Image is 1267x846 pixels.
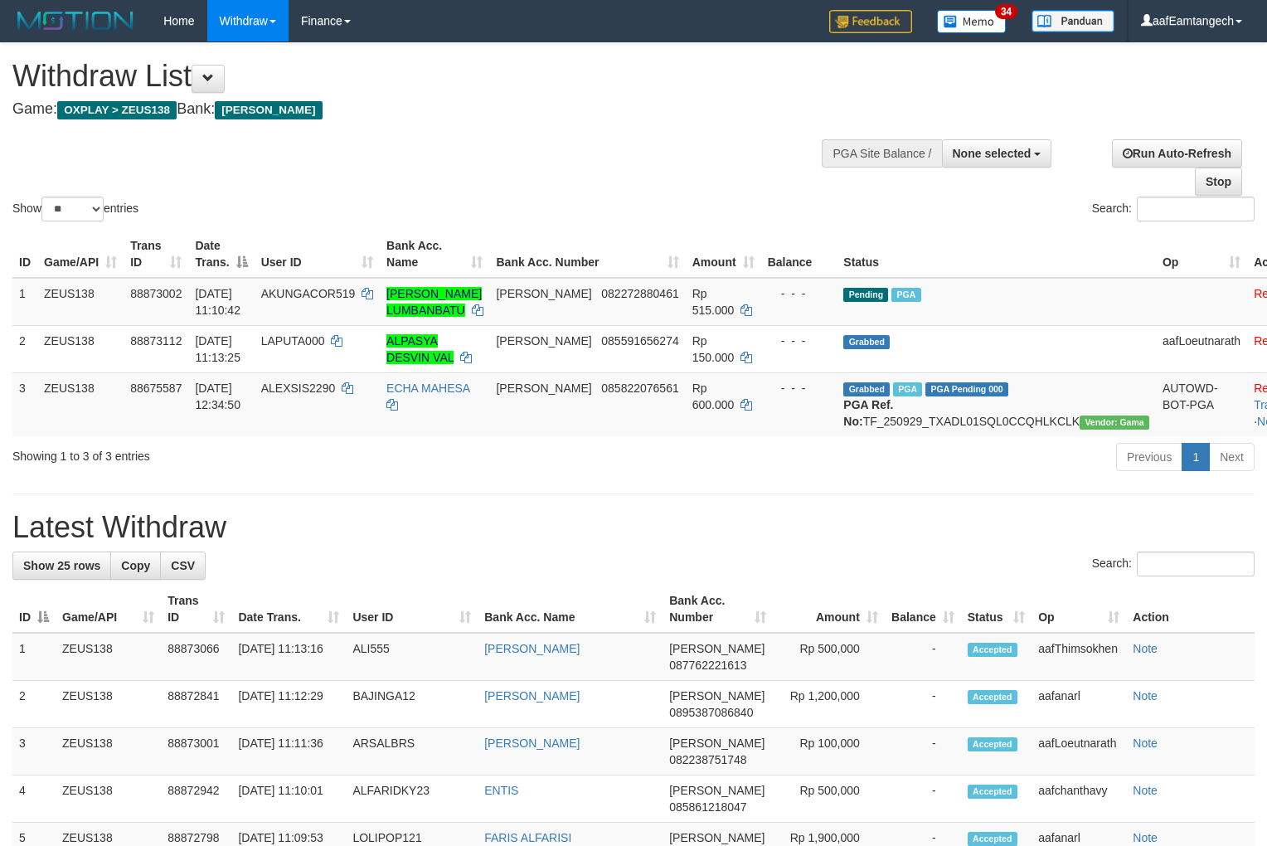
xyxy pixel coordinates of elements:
[346,681,478,728] td: BAJINGA12
[686,231,761,278] th: Amount: activate to sort column ascending
[231,775,346,823] td: [DATE] 11:10:01
[768,285,831,302] div: - - -
[829,10,912,33] img: Feedback.jpg
[663,586,773,633] th: Bank Acc. Number: activate to sort column ascending
[255,231,380,278] th: User ID: activate to sort column ascending
[961,586,1032,633] th: Status: activate to sort column ascending
[885,681,961,728] td: -
[37,325,124,372] td: ZEUS138
[1032,775,1126,823] td: aafchanthavy
[12,101,828,118] h4: Game: Bank:
[12,197,138,221] label: Show entries
[261,382,336,395] span: ALEXSIS2290
[1032,10,1114,32] img: panduan.png
[386,334,454,364] a: ALPASYA DESVIN VAL
[346,633,478,681] td: ALI555
[23,559,100,572] span: Show 25 rows
[669,737,765,750] span: [PERSON_NAME]
[692,287,735,317] span: Rp 515.000
[761,231,837,278] th: Balance
[261,334,325,348] span: LAPUTA000
[942,139,1052,168] button: None selected
[925,382,1008,396] span: PGA Pending
[1133,831,1158,844] a: Note
[37,231,124,278] th: Game/API: activate to sort column ascending
[12,552,111,580] a: Show 25 rows
[489,231,685,278] th: Bank Acc. Number: activate to sort column ascending
[669,689,765,703] span: [PERSON_NAME]
[386,287,482,317] a: [PERSON_NAME] LUMBANBATU
[1116,443,1182,471] a: Previous
[893,382,922,396] span: Marked by aafpengsreynich
[231,586,346,633] th: Date Trans.: activate to sort column ascending
[995,4,1017,19] span: 34
[1092,552,1255,576] label: Search:
[12,325,37,372] td: 2
[380,231,489,278] th: Bank Acc. Name: activate to sort column ascending
[346,586,478,633] th: User ID: activate to sort column ascending
[968,832,1017,846] span: Accepted
[1156,372,1247,436] td: AUTOWD-BOT-PGA
[231,728,346,775] td: [DATE] 11:11:36
[484,689,580,703] a: [PERSON_NAME]
[346,775,478,823] td: ALFARIDKY23
[773,775,885,823] td: Rp 500,000
[891,288,920,302] span: Marked by aafanarl
[1080,416,1149,430] span: Vendor URL: https://trx31.1velocity.biz
[41,197,104,221] select: Showentries
[968,785,1017,799] span: Accepted
[669,659,746,672] span: Copy 087762221613 to clipboard
[843,398,893,428] b: PGA Ref. No:
[773,728,885,775] td: Rp 100,000
[484,737,580,750] a: [PERSON_NAME]
[12,60,828,93] h1: Withdraw List
[130,287,182,300] span: 88873002
[773,681,885,728] td: Rp 1,200,000
[12,231,37,278] th: ID
[843,382,890,396] span: Grabbed
[601,382,678,395] span: Copy 085822076561 to clipboard
[953,147,1032,160] span: None selected
[773,586,885,633] th: Amount: activate to sort column ascending
[195,382,240,411] span: [DATE] 12:34:50
[843,335,890,349] span: Grabbed
[822,139,941,168] div: PGA Site Balance /
[968,690,1017,704] span: Accepted
[885,586,961,633] th: Balance: activate to sort column ascending
[1209,443,1255,471] a: Next
[843,288,888,302] span: Pending
[1126,586,1255,633] th: Action
[968,737,1017,751] span: Accepted
[57,101,177,119] span: OXPLAY > ZEUS138
[496,287,591,300] span: [PERSON_NAME]
[231,681,346,728] td: [DATE] 11:12:29
[12,8,138,33] img: MOTION_logo.png
[1133,784,1158,797] a: Note
[1156,325,1247,372] td: aafLoeutnarath
[601,287,678,300] span: Copy 082272880461 to clipboard
[188,231,254,278] th: Date Trans.: activate to sort column descending
[1112,139,1242,168] a: Run Auto-Refresh
[1133,642,1158,655] a: Note
[56,586,161,633] th: Game/API: activate to sort column ascending
[1032,728,1126,775] td: aafLoeutnarath
[171,559,195,572] span: CSV
[161,633,231,681] td: 88873066
[1137,197,1255,221] input: Search:
[130,334,182,348] span: 88873112
[160,552,206,580] a: CSV
[1156,231,1247,278] th: Op: activate to sort column ascending
[669,784,765,797] span: [PERSON_NAME]
[837,372,1156,436] td: TF_250929_TXADL01SQL0CCQHLKCLK
[692,382,735,411] span: Rp 600.000
[484,831,571,844] a: FARIS ALFARISI
[215,101,322,119] span: [PERSON_NAME]
[12,775,56,823] td: 4
[12,372,37,436] td: 3
[12,278,37,326] td: 1
[161,681,231,728] td: 88872841
[56,681,161,728] td: ZEUS138
[1032,586,1126,633] th: Op: activate to sort column ascending
[837,231,1156,278] th: Status
[346,728,478,775] td: ARSALBRS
